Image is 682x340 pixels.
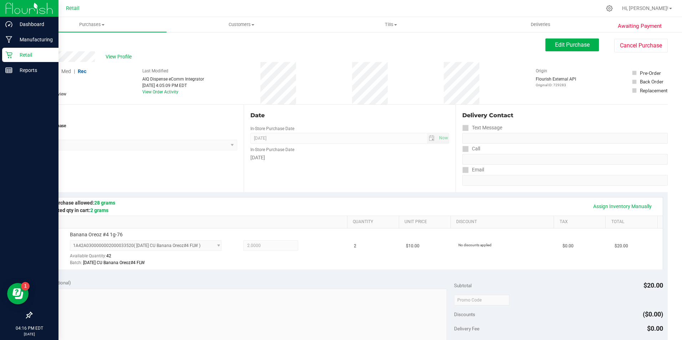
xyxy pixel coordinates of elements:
[563,243,574,249] span: $0.00
[167,21,316,28] span: Customers
[3,325,55,331] p: 04:16 PM EDT
[462,144,480,154] label: Call
[5,51,12,58] inline-svg: Retail
[94,200,115,206] span: 28 grams
[12,51,55,59] p: Retail
[12,20,55,29] p: Dashboard
[640,87,667,94] div: Replacement
[7,283,29,304] iframe: Resource center
[5,67,12,74] inline-svg: Reports
[462,123,502,133] label: Text Message
[70,231,123,238] span: Banana Oreoz #4 1g-76
[462,111,668,120] div: Delivery Contact
[456,219,551,225] a: Discount
[90,207,108,213] span: 2 grams
[555,41,590,48] span: Edit Purchase
[462,165,484,175] label: Email
[640,78,663,85] div: Back Order
[142,82,204,89] div: [DATE] 4:05:09 PM EDT
[560,219,603,225] a: Tax
[17,21,167,28] span: Purchases
[454,326,479,331] span: Delivery Fee
[640,69,661,77] div: Pre-Order
[536,82,576,88] p: Original ID: 729283
[454,295,509,305] input: Promo Code
[643,282,663,289] span: $20.00
[647,325,663,332] span: $0.00
[142,68,168,74] label: Last Modified
[250,146,294,153] label: In-Store Purchase Date
[42,207,108,213] span: Estimated qty in cart:
[589,200,656,212] a: Assign Inventory Manually
[250,154,449,161] div: [DATE]
[536,68,547,74] label: Origin
[83,260,145,265] span: [DATE] CU Banana Oreoz#4 FLW
[74,68,75,74] span: |
[545,38,599,51] button: Edit Purchase
[106,253,111,258] span: 42
[42,200,115,206] span: Max purchase allowed:
[5,21,12,28] inline-svg: Dashboard
[70,251,230,265] div: Available Quantity:
[618,22,662,30] span: Awaiting Payment
[78,68,86,74] span: Rec
[454,308,475,321] span: Discounts
[250,125,294,132] label: In-Store Purchase Date
[250,111,449,120] div: Date
[611,219,655,225] a: Total
[353,219,396,225] a: Quantity
[458,243,492,247] span: No discounts applied
[142,76,204,82] div: AIQ Dispense eComm Integrator
[12,35,55,44] p: Manufacturing
[521,21,560,28] span: Deliveries
[454,283,472,288] span: Subtotal
[5,36,12,43] inline-svg: Manufacturing
[614,39,668,52] button: Cancel Purchase
[622,5,668,11] span: Hi, [PERSON_NAME]!
[615,243,628,249] span: $20.00
[31,111,237,120] div: Location
[61,68,71,74] span: Med
[462,133,668,144] input: Format: (999) 999-9999
[66,5,80,11] span: Retail
[605,5,614,12] div: Manage settings
[106,53,134,61] span: View Profile
[406,243,419,249] span: $10.00
[466,17,615,32] a: Deliveries
[404,219,448,225] a: Unit Price
[354,243,356,249] span: 2
[3,331,55,337] p: [DATE]
[12,66,55,74] p: Reports
[21,282,30,290] iframe: Resource center unread badge
[643,310,663,318] span: ($0.00)
[42,219,344,225] a: SKU
[17,17,167,32] a: Purchases
[142,89,178,94] a: View Order Activity
[167,17,316,32] a: Customers
[462,154,668,165] input: Format: (999) 999-9999
[536,76,576,88] div: Flourish External API
[70,260,82,265] span: Batch:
